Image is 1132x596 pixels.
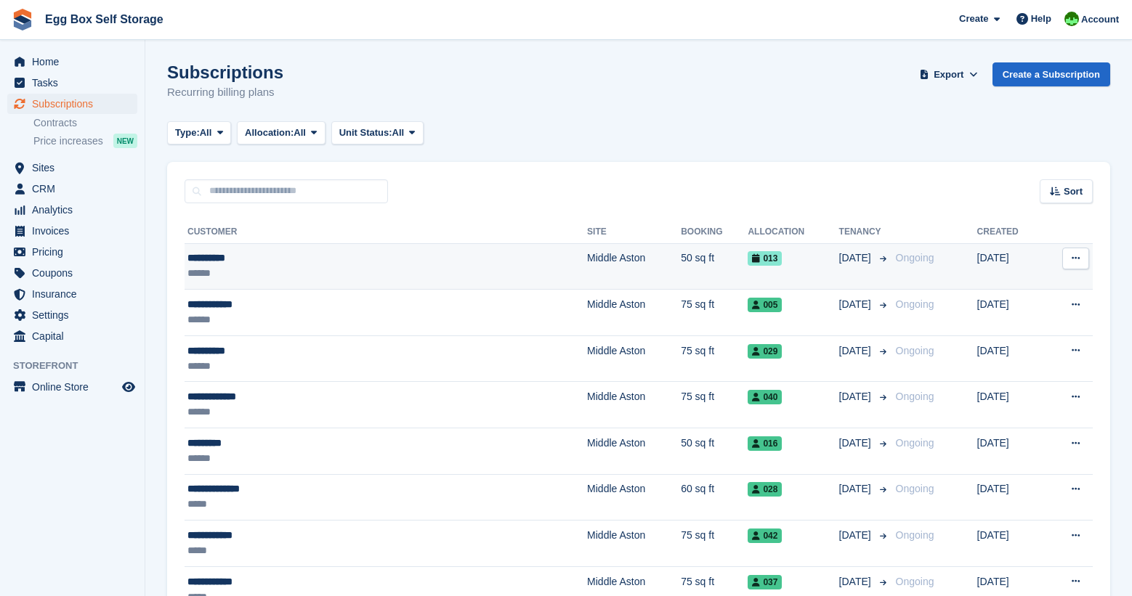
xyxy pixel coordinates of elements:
button: Export [917,62,981,86]
span: Type: [175,126,200,140]
button: Allocation: All [237,121,326,145]
span: Export [934,68,963,82]
a: Contracts [33,116,137,130]
img: Charles Sandy [1064,12,1079,26]
th: Booking [681,221,748,244]
a: menu [7,263,137,283]
span: Subscriptions [32,94,119,114]
span: Storefront [13,359,145,373]
a: menu [7,179,137,199]
span: [DATE] [839,389,874,404]
span: Insurance [32,284,119,304]
a: menu [7,200,137,220]
td: Middle Aston [587,243,681,290]
td: Middle Aston [587,428,681,475]
th: Created [977,221,1044,244]
span: CRM [32,179,119,199]
span: [DATE] [839,297,874,312]
span: Ongoing [896,483,934,494]
td: 75 sq ft [681,290,748,336]
span: 040 [748,390,782,404]
button: Unit Status: All [331,121,424,145]
span: [DATE] [839,250,874,266]
td: [DATE] [977,335,1044,382]
span: Coupons [32,263,119,283]
span: 029 [748,344,782,359]
td: Middle Aston [587,290,681,336]
span: Price increases [33,134,103,148]
a: menu [7,73,137,93]
span: Home [32,52,119,72]
td: 75 sq ft [681,382,748,428]
span: Online Store [32,377,119,397]
span: Ongoing [896,345,934,356]
h1: Subscriptions [167,62,283,82]
span: Tasks [32,73,119,93]
td: [DATE] [977,382,1044,428]
button: Type: All [167,121,231,145]
span: Help [1031,12,1051,26]
td: 50 sq ft [681,243,748,290]
a: menu [7,52,137,72]
a: menu [7,377,137,397]
td: [DATE] [977,474,1044,521]
p: Recurring billing plans [167,84,283,101]
th: Allocation [748,221,838,244]
span: 016 [748,436,782,451]
span: Settings [32,305,119,325]
td: [DATE] [977,243,1044,290]
span: Ongoing [896,437,934,449]
td: Middle Aston [587,335,681,382]
span: Unit Status: [339,126,392,140]
span: Invoices [32,221,119,241]
span: Ongoing [896,576,934,587]
span: Sites [32,158,119,178]
td: 50 sq ft [681,428,748,475]
span: Account [1081,12,1119,27]
span: Sort [1064,184,1083,199]
span: Analytics [32,200,119,220]
span: Allocation: [245,126,294,140]
span: [DATE] [839,436,874,451]
td: [DATE] [977,428,1044,475]
a: menu [7,305,137,325]
td: 75 sq ft [681,521,748,567]
a: Create a Subscription [992,62,1110,86]
span: [DATE] [839,481,874,497]
a: menu [7,284,137,304]
img: stora-icon-8386f47178a22dfd0bd8f6a31ec36ba5ce8667c1dd55bd0f319d3a0aa187defe.svg [12,9,33,30]
span: All [294,126,306,140]
span: Ongoing [896,252,934,264]
td: 60 sq ft [681,474,748,521]
a: menu [7,94,137,114]
span: Ongoing [896,529,934,541]
th: Site [587,221,681,244]
td: Middle Aston [587,382,681,428]
span: [DATE] [839,343,874,359]
td: Middle Aston [587,521,681,567]
td: Middle Aston [587,474,681,521]
span: Capital [32,326,119,346]
a: menu [7,326,137,346]
span: All [200,126,212,140]
td: [DATE] [977,290,1044,336]
span: Ongoing [896,391,934,402]
a: menu [7,242,137,262]
span: Create [959,12,988,26]
a: Egg Box Self Storage [39,7,169,31]
th: Tenancy [839,221,890,244]
span: [DATE] [839,574,874,589]
a: Price increases NEW [33,133,137,149]
span: 037 [748,575,782,589]
span: Ongoing [896,298,934,310]
a: menu [7,221,137,241]
td: [DATE] [977,521,1044,567]
span: 028 [748,482,782,497]
div: NEW [113,134,137,148]
span: Pricing [32,242,119,262]
td: 75 sq ft [681,335,748,382]
span: 042 [748,528,782,543]
span: 005 [748,298,782,312]
span: All [392,126,405,140]
th: Customer [185,221,587,244]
